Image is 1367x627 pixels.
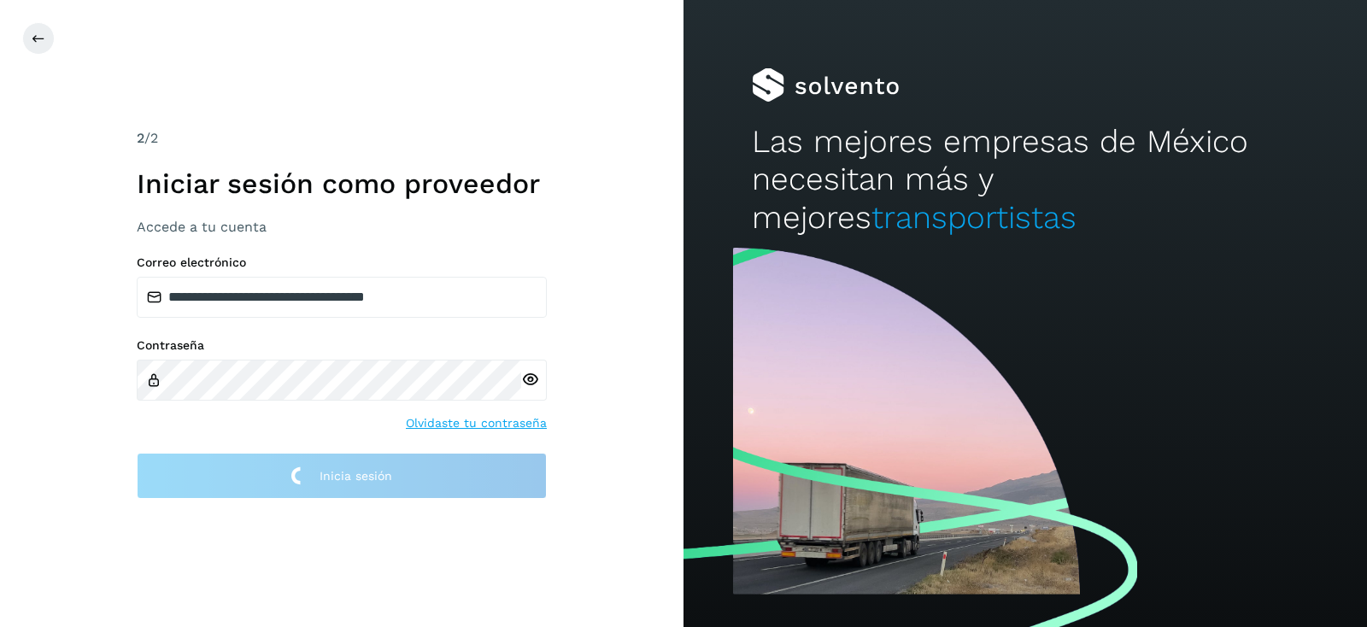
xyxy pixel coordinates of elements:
a: Olvidaste tu contraseña [406,414,547,432]
h3: Accede a tu cuenta [137,219,547,235]
div: /2 [137,128,547,149]
span: 2 [137,130,144,146]
label: Contraseña [137,338,547,353]
h1: Iniciar sesión como proveedor [137,167,547,200]
button: Inicia sesión [137,453,547,500]
label: Correo electrónico [137,255,547,270]
h2: Las mejores empresas de México necesitan más y mejores [752,123,1299,237]
span: Inicia sesión [320,470,392,482]
span: transportistas [871,199,1077,236]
